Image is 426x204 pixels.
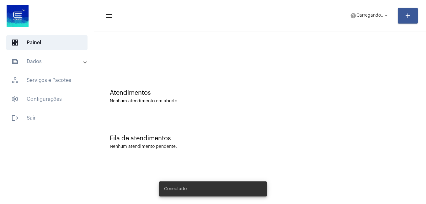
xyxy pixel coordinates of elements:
span: Serviços e Pacotes [6,73,88,88]
mat-icon: sidenav icon [11,114,19,122]
div: Atendimentos [110,89,410,96]
div: Fila de atendimentos [110,135,410,142]
div: Nenhum atendimento pendente. [110,144,177,149]
span: Sair [6,110,88,126]
span: Conectado [164,186,187,192]
img: d4669ae0-8c07-2337-4f67-34b0df7f5ae4.jpeg [5,3,30,28]
span: Configurações [6,92,88,107]
mat-panel-title: Dados [11,58,84,65]
span: Carregando... [356,13,385,18]
mat-icon: add [404,12,412,19]
mat-expansion-panel-header: sidenav iconDados [4,54,94,69]
span: sidenav icon [11,39,19,46]
span: sidenav icon [11,77,19,84]
span: Painel [6,35,88,50]
mat-icon: sidenav icon [11,58,19,65]
div: Nenhum atendimento em aberto. [110,99,410,104]
button: Carregando... [346,9,393,22]
mat-icon: help [350,13,356,19]
mat-icon: arrow_drop_down [383,13,389,19]
span: sidenav icon [11,95,19,103]
mat-icon: sidenav icon [105,12,112,20]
